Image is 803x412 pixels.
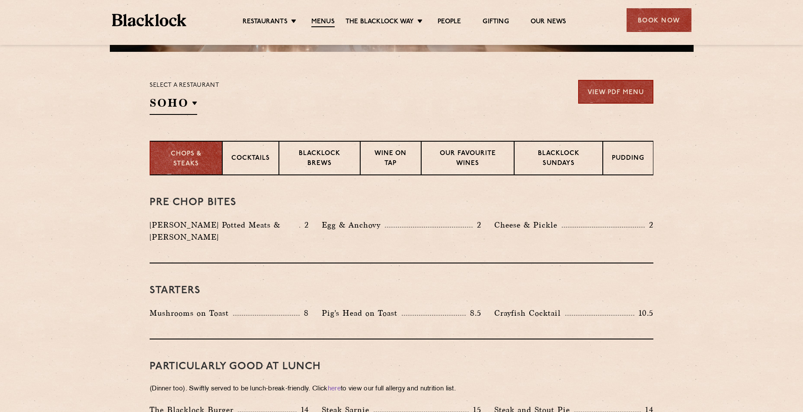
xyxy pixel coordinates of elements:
[578,80,653,104] a: View PDF Menu
[483,18,509,26] a: Gifting
[300,307,309,319] p: 8
[473,219,481,231] p: 2
[150,383,653,395] p: (Dinner too). Swiftly served to be lunch-break-friendly. Click to view our full allergy and nutri...
[288,149,351,169] p: Blacklock Brews
[322,307,402,319] p: Pig's Head on Toast
[243,18,288,26] a: Restaurants
[494,219,562,231] p: Cheese & Pickle
[634,307,653,319] p: 10.5
[150,197,653,208] h3: Pre Chop Bites
[322,219,385,231] p: Egg & Anchovy
[466,307,481,319] p: 8.5
[311,18,335,27] a: Menus
[645,219,653,231] p: 2
[430,149,505,169] p: Our favourite wines
[300,219,309,231] p: 2
[159,149,213,169] p: Chops & Steaks
[328,386,341,392] a: here
[369,149,412,169] p: Wine on Tap
[438,18,461,26] a: People
[150,285,653,296] h3: Starters
[150,219,299,243] p: [PERSON_NAME] Potted Meats & [PERSON_NAME]
[112,14,187,26] img: BL_Textured_Logo-footer-cropped.svg
[531,18,566,26] a: Our News
[627,8,691,32] div: Book Now
[150,80,219,91] p: Select a restaurant
[494,307,565,319] p: Crayfish Cocktail
[150,95,197,115] h2: SOHO
[150,361,653,372] h3: PARTICULARLY GOOD AT LUNCH
[150,307,233,319] p: Mushrooms on Toast
[612,154,644,165] p: Pudding
[346,18,414,26] a: The Blacklock Way
[523,149,594,169] p: Blacklock Sundays
[231,154,270,165] p: Cocktails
